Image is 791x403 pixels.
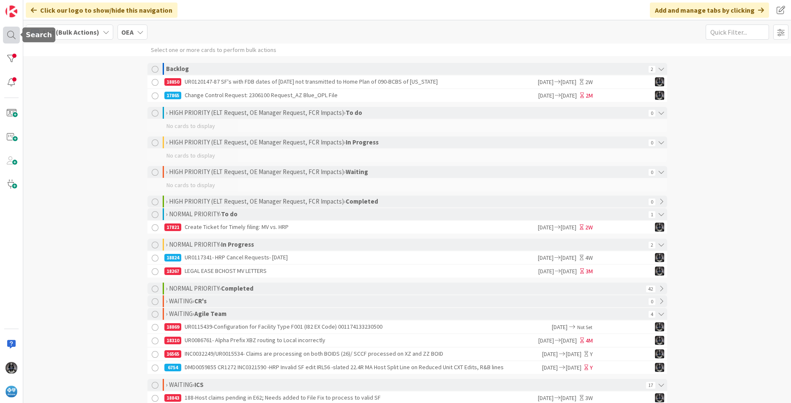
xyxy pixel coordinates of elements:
div: › WAITING › [166,379,644,391]
div: UR0115439-Configuration for Facility Type F001 (I82 EX Code) 001174133230500 [164,321,552,333]
span: [DATE] [541,363,558,372]
div: › NORMAL PRIORITY › [166,239,646,251]
span: 2 [649,242,655,248]
div: Click our logo to show/hide this navigation [26,3,177,18]
a: 18850UR0120147-87 SF's with FDB dates of [DATE] not transmitted to Home Plan of 090-BCBS of [US_S... [147,76,667,88]
img: KG [655,363,664,372]
b: In Progress [346,138,379,146]
span: 42 [646,286,655,292]
span: 2 [649,66,655,73]
div: 3W [585,394,593,403]
div: 17821 [164,223,181,231]
span: [DATE] [561,223,578,232]
span: [DATE] [566,350,582,359]
a: 18824UR0117341- HRP Cancel Requests- [DATE][DATE][DATE]4WKG [147,251,667,264]
div: 4M [586,336,593,345]
img: KG [655,253,664,262]
div: 2W [585,223,593,232]
span: 1 [649,211,655,218]
div: 18850 [164,78,181,86]
div: › HIGH PRIORITY (ELT Request, OE Manager Request, FCR Impacts) › [166,136,646,148]
span: [DATE] [552,323,567,332]
div: INC0032249/UR0015534- Claims are processing on both BOIDS (26)/ SCCF processed on XZ and ZZ BOID [164,348,541,360]
a: 18869UR0115439-Configuration for Facility Type F001 (I82 EX Code) 001174133230500[DATE]Not SetKG [147,321,667,333]
img: KG [655,336,664,345]
div: LEGAL EASE BCHOST MV LETTERS [164,265,537,278]
img: KG [655,322,664,332]
a: 18267LEGAL EASE BCHOST MV LETTERS[DATE][DATE]3MKG [147,265,667,278]
div: Change Control Request: 2306100 Request_AZ Blue_OPL File [164,89,537,102]
b: ICS [194,381,204,389]
span: [DATE] [537,253,554,262]
span: 0 [649,139,655,146]
h5: Search [26,31,52,39]
div: 17865 [164,92,181,99]
div: 2W [585,78,593,87]
div: › HIGH PRIORITY (ELT Request, OE Manager Request, FCR Impacts) › [166,166,646,178]
a: 17821Create Ticket for Timely filing: MV vs. HRP[DATE][DATE]2WKG [147,221,667,234]
span: [DATE] [561,253,578,262]
span: 0 [649,298,655,305]
span: [DATE] [537,223,554,232]
span: Not Set [577,324,592,330]
img: KG [655,267,664,276]
a: 17865Change Control Request: 2306100 Request_AZ Blue_OPL File[DATE][DATE]2MKG [147,89,667,102]
div: UR0086761- Alpha Prefix XBZ routing to Local incorrectly [164,334,537,347]
span: [DATE] [561,91,578,100]
span: [DATE] [537,394,554,403]
b: Completed [346,197,378,205]
div: › WAITING › [166,295,646,307]
a: 18310UR0086761- Alpha Prefix XBZ routing to Local incorrectly[DATE][DATE]4MKG [147,334,667,347]
div: Select one or more cards to perform bulk actions [151,44,276,56]
span: [DATE] [537,78,554,87]
b: Completed [221,284,254,292]
div: 18267 [164,267,181,275]
span: 4 [649,311,655,318]
span: [DATE] [561,336,578,345]
span: [DATE] [537,336,554,345]
span: 0 [649,110,655,117]
span: List (Bulk Actions) [43,27,99,37]
b: To do [346,109,362,117]
div: 3M [586,267,593,276]
div: 18869 [164,323,181,331]
span: 0 [649,169,655,176]
span: [DATE] [537,91,554,100]
span: [DATE] [537,267,554,276]
div: No cards to display [147,179,667,191]
div: 2M [586,91,593,100]
input: Quick Filter... [706,25,769,40]
div: › HIGH PRIORITY (ELT Request, OE Manager Request, FCR Impacts) › [166,196,646,207]
div: Y [590,350,593,359]
div: 18824 [164,254,181,261]
span: [DATE] [561,267,578,276]
div: UR0117341- HRP Cancel Requests- [DATE] [164,251,537,264]
div: › NORMAL PRIORITY › [166,283,644,294]
img: KG [655,91,664,100]
img: KG [655,77,664,87]
div: › NORMAL PRIORITY › [166,208,646,220]
b: CR's [194,297,207,305]
div: 6754 [164,364,181,371]
div: 16565 [164,350,181,358]
a: 16565INC0032249/UR0015534- Claims are processing on both BOIDS (26)/ SCCF processed on XZ and ZZ ... [147,348,667,360]
div: › WAITING › [166,308,646,320]
span: [DATE] [561,78,578,87]
b: Agile Team [194,310,226,318]
a: 6754DMD0059855 CR1272 INC0321590 -HRP Invalid SF edit IRL56 -slated 22.4R MA Host Split Line on R... [147,361,667,374]
img: avatar [5,386,17,398]
div: Create Ticket for Timely filing: MV vs. HRP [164,221,537,234]
div: UR0120147-87 SF's with FDB dates of [DATE] not transmitted to Home Plan of 090-BCBS of [US_STATE] [164,76,537,88]
b: OEA [121,28,134,36]
div: 4W [585,253,593,262]
img: KG [655,393,664,403]
img: KG [5,362,17,374]
span: 0 [649,199,655,205]
div: Add and manage tabs by clicking [650,3,769,18]
b: To do [221,210,237,218]
div: No cards to display [147,149,667,162]
b: Waiting [346,168,368,176]
div: › HIGH PRIORITY (ELT Request, OE Manager Request, FCR Impacts) › [166,107,646,119]
div: 18310 [164,337,181,344]
img: Visit kanbanzone.com [5,5,17,17]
